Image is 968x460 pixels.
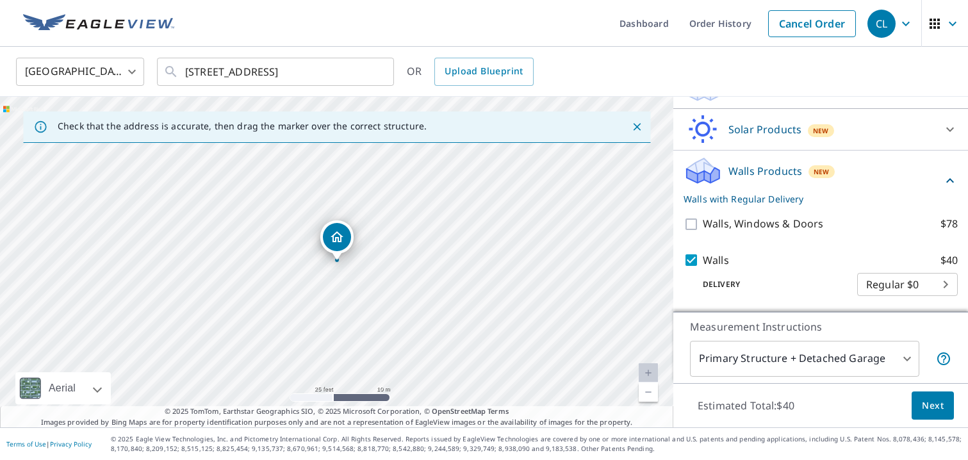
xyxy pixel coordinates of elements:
[45,372,79,404] div: Aerial
[687,391,805,420] p: Estimated Total: $40
[814,167,830,177] span: New
[16,54,144,90] div: [GEOGRAPHIC_DATA]
[703,252,729,268] p: Walls
[165,406,509,417] span: © 2025 TomTom, Earthstar Geographics SIO, © 2025 Microsoft Corporation, ©
[185,54,368,90] input: Search by address or latitude-longitude
[432,406,486,416] a: OpenStreetMap
[6,440,92,448] p: |
[407,58,534,86] div: OR
[639,363,658,382] a: Current Level 20, Zoom In Disabled
[857,267,958,302] div: Regular $0
[922,398,944,414] span: Next
[940,252,958,268] p: $40
[23,14,174,33] img: EV Logo
[684,279,857,290] p: Delivery
[6,439,46,448] a: Terms of Use
[320,220,354,260] div: Dropped pin, building 1, Residential property, 56 Decatur Ave Seaside Park, NJ 08752
[690,341,919,377] div: Primary Structure + Detached Garage
[690,319,951,334] p: Measurement Instructions
[684,114,958,145] div: Solar ProductsNew
[445,63,523,79] span: Upload Blueprint
[867,10,896,38] div: CL
[813,126,829,136] span: New
[728,163,802,179] p: Walls Products
[111,434,962,454] p: © 2025 Eagle View Technologies, Inc. and Pictometry International Corp. All Rights Reserved. Repo...
[940,216,958,232] p: $78
[434,58,533,86] a: Upload Blueprint
[768,10,856,37] a: Cancel Order
[628,119,645,135] button: Close
[728,122,801,137] p: Solar Products
[639,382,658,402] a: Current Level 20, Zoom Out
[703,216,823,232] p: Walls, Windows & Doors
[488,406,509,416] a: Terms
[50,439,92,448] a: Privacy Policy
[936,351,951,366] span: Your report will include the primary structure and a detached garage if one exists.
[684,156,958,206] div: Walls ProductsNewWalls with Regular Delivery
[684,192,942,206] p: Walls with Regular Delivery
[15,372,111,404] div: Aerial
[912,391,954,420] button: Next
[58,120,427,132] p: Check that the address is accurate, then drag the marker over the correct structure.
